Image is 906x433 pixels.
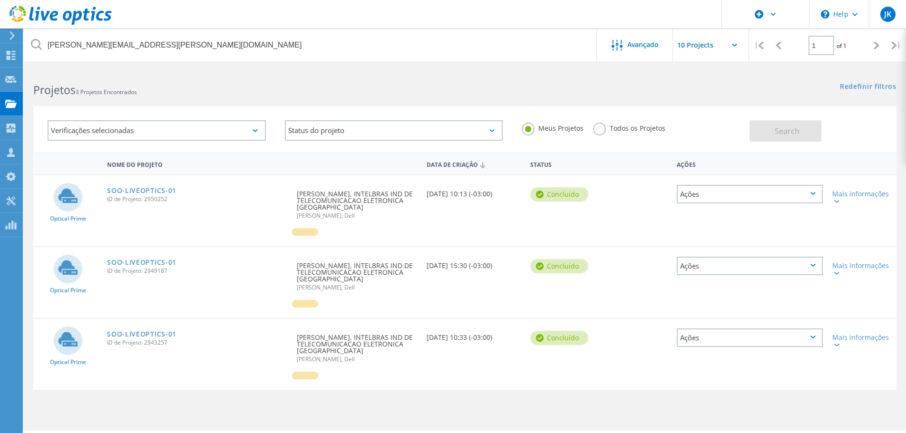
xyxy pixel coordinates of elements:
[297,356,417,362] span: [PERSON_NAME], Dell
[24,29,597,62] input: Pesquisar projetos por nome, proprietário, ID, empresa, etc
[530,187,588,202] div: Concluído
[107,196,287,202] span: ID de Projeto: 2950252
[526,155,603,173] div: Status
[292,319,421,372] div: [PERSON_NAME], INTELBRAS IND DE TELECOMUNICACAO ELETRONICA [GEOGRAPHIC_DATA]
[33,82,76,97] b: Projetos
[677,328,823,347] div: Ações
[50,216,86,221] span: Optical Prime
[297,213,417,219] span: [PERSON_NAME], Dell
[107,340,287,346] span: ID de Projeto: 2943257
[422,155,526,173] div: Data de Criação
[672,155,828,173] div: Ações
[48,120,266,141] div: Verificações selecionadas
[107,187,176,194] a: SOO-LIVEOPTICS-01
[522,123,584,132] label: Meus Projetos
[422,319,526,350] div: [DATE] 10:33 (-03:00)
[285,120,503,141] div: Status do projeto
[530,259,588,273] div: Concluído
[749,29,769,62] div: |
[10,20,112,27] a: Live Optics Dashboard
[775,126,799,136] span: Search
[50,359,86,365] span: Optical Prime
[821,10,829,19] svg: \n
[422,175,526,207] div: [DATE] 10:13 (-03:00)
[76,88,137,96] span: 3 Projetos Encontrados
[832,262,892,276] div: Mais informações
[840,83,896,91] a: Redefinir filtros
[677,257,823,275] div: Ações
[50,288,86,293] span: Optical Prime
[297,285,417,290] span: [PERSON_NAME], Dell
[422,247,526,279] div: [DATE] 15:30 (-03:00)
[292,247,421,300] div: [PERSON_NAME], INTELBRAS IND DE TELECOMUNICACAO ELETRONICA [GEOGRAPHIC_DATA]
[832,191,892,204] div: Mais informações
[107,331,176,337] a: SOO-LIVEOPTICS-01
[292,175,421,228] div: [PERSON_NAME], INTELBRAS IND DE TELECOMUNICACAO ELETRONICA [GEOGRAPHIC_DATA]
[887,29,906,62] div: |
[837,42,847,50] span: of 1
[530,331,588,345] div: Concluído
[832,334,892,347] div: Mais informações
[107,259,176,266] a: SOO-LIVEOPTICS-01
[677,185,823,203] div: Ações
[593,123,665,132] label: Todos os Projetos
[102,155,292,173] div: Nome do Projeto
[107,268,287,274] span: ID de Projeto: 2949187
[884,10,891,18] span: JK
[627,41,659,48] span: Avançado
[750,120,821,142] button: Search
